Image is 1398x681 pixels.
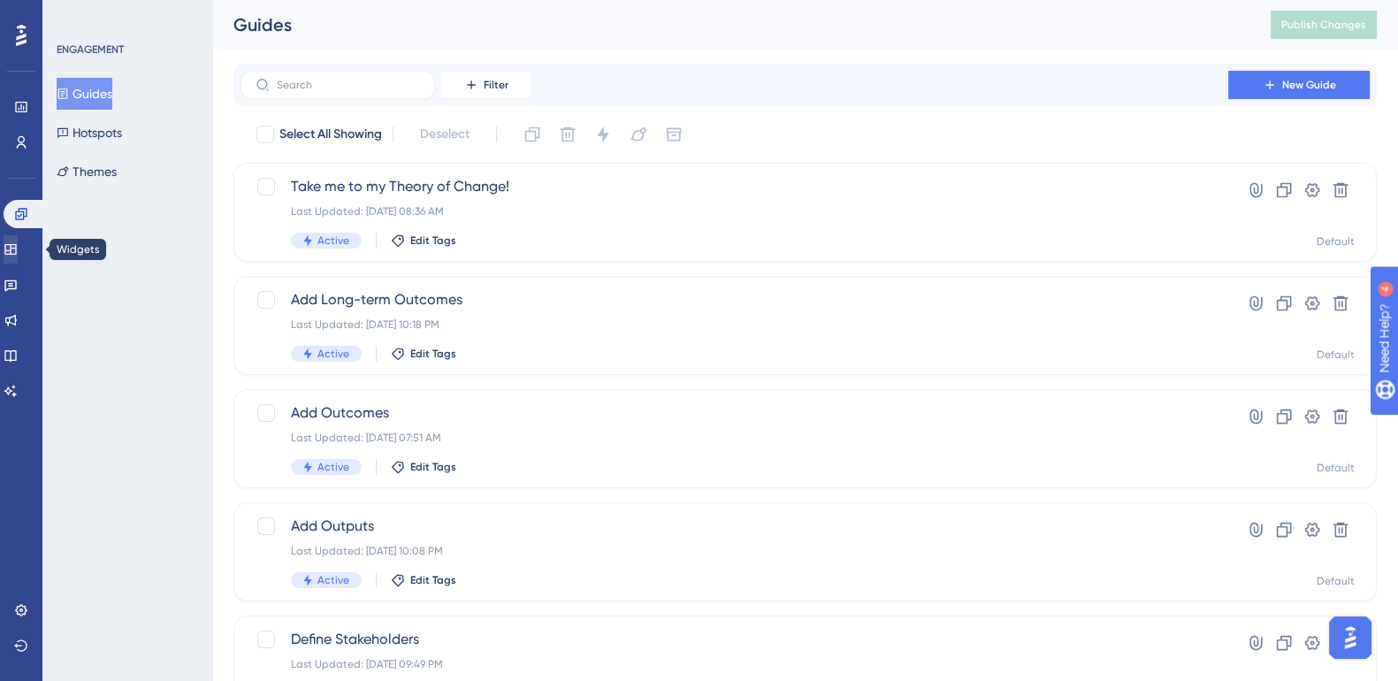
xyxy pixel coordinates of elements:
button: Edit Tags [391,460,456,474]
span: New Guide [1282,78,1336,92]
span: Publish Changes [1281,18,1366,32]
span: Add Outcomes [291,402,1178,424]
div: Last Updated: [DATE] 07:51 AM [291,431,1178,445]
div: Last Updated: [DATE] 08:36 AM [291,204,1178,218]
span: Active [317,347,349,361]
div: Last Updated: [DATE] 10:08 PM [291,544,1178,558]
button: Edit Tags [391,233,456,248]
button: Publish Changes [1271,11,1377,39]
button: Guides [57,78,112,110]
span: Edit Tags [410,573,456,587]
iframe: UserGuiding AI Assistant Launcher [1324,611,1377,664]
button: Themes [57,156,117,187]
button: Hotspots [57,117,122,149]
button: Edit Tags [391,573,456,587]
button: Filter [442,71,531,99]
span: Add Long-term Outcomes [291,289,1178,310]
span: Deselect [420,124,470,145]
span: Active [317,573,349,587]
div: Guides [233,12,1226,37]
div: Last Updated: [DATE] 10:18 PM [291,318,1178,332]
span: Need Help? [42,4,111,26]
span: Select All Showing [279,124,382,145]
input: Search [277,79,420,91]
span: Edit Tags [410,460,456,474]
div: Last Updated: [DATE] 09:49 PM [291,657,1178,671]
div: Default [1317,461,1355,475]
span: Define Stakeholders [291,629,1178,650]
button: Edit Tags [391,347,456,361]
div: Default [1317,574,1355,588]
span: Edit Tags [410,233,456,248]
span: Filter [484,78,508,92]
span: Add Outputs [291,516,1178,537]
div: Default [1317,234,1355,249]
span: Edit Tags [410,347,456,361]
button: Deselect [404,119,485,150]
div: ENGAGEMENT [57,42,124,57]
button: New Guide [1228,71,1370,99]
div: Default [1317,348,1355,362]
span: Active [317,233,349,248]
span: Active [317,460,349,474]
span: Take me to my Theory of Change! [291,176,1178,197]
div: 4 [123,9,128,23]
